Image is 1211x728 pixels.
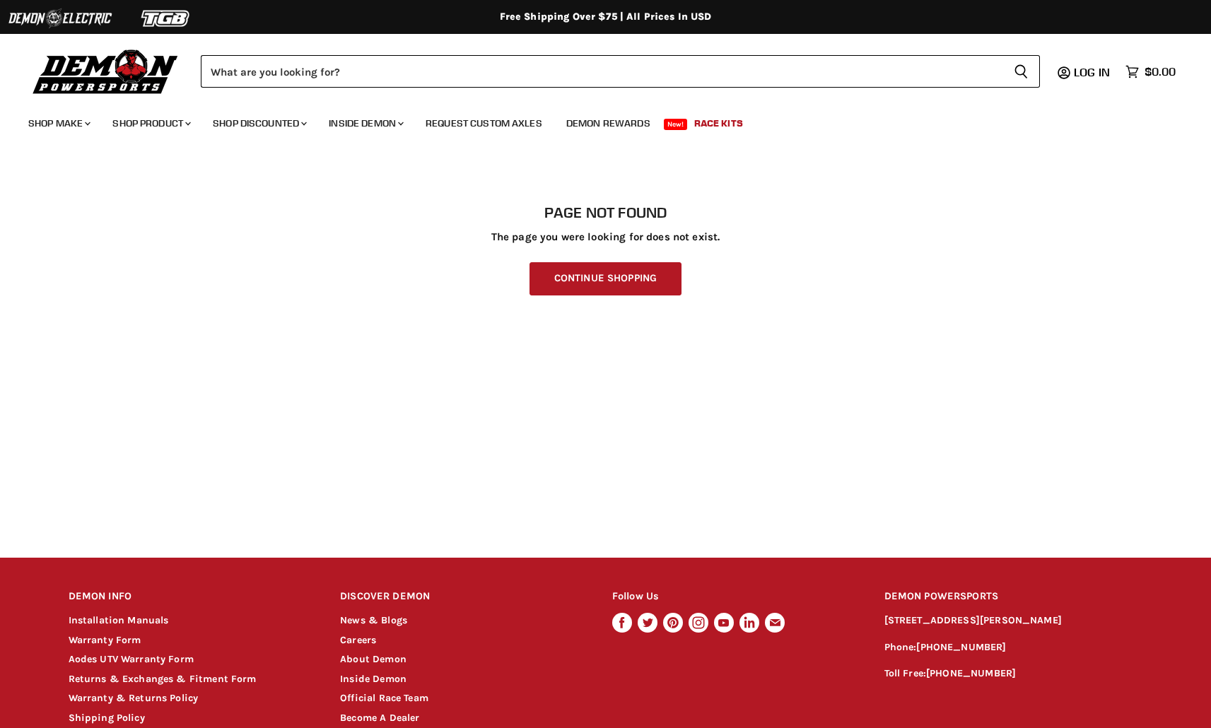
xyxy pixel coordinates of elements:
[884,580,1143,613] h2: DEMON POWERSPORTS
[884,640,1143,656] p: Phone:
[202,109,315,138] a: Shop Discounted
[69,653,194,665] a: Aodes UTV Warranty Form
[340,712,419,724] a: Become A Dealer
[28,46,183,96] img: Demon Powersports
[1145,65,1176,78] span: $0.00
[69,614,169,626] a: Installation Manuals
[916,641,1006,653] a: [PHONE_NUMBER]
[1118,61,1183,82] a: $0.00
[69,692,199,704] a: Warranty & Returns Policy
[69,204,1143,221] h1: Page not found
[1074,65,1110,79] span: Log in
[884,666,1143,682] p: Toll Free:
[340,673,406,685] a: Inside Demon
[340,692,428,704] a: Official Race Team
[530,262,681,295] a: Continue Shopping
[102,109,199,138] a: Shop Product
[18,109,99,138] a: Shop Make
[1067,66,1118,78] a: Log in
[340,653,406,665] a: About Demon
[69,231,1143,243] p: The page you were looking for does not exist.
[201,55,1040,88] form: Product
[40,11,1171,23] div: Free Shipping Over $75 | All Prices In USD
[1002,55,1040,88] button: Search
[69,712,145,724] a: Shipping Policy
[926,667,1016,679] a: [PHONE_NUMBER]
[884,613,1143,629] p: [STREET_ADDRESS][PERSON_NAME]
[340,634,376,646] a: Careers
[415,109,553,138] a: Request Custom Axles
[69,634,141,646] a: Warranty Form
[69,673,257,685] a: Returns & Exchanges & Fitment Form
[664,119,688,130] span: New!
[69,580,314,613] h2: DEMON INFO
[113,5,219,32] img: TGB Logo 2
[612,580,858,613] h2: Follow Us
[556,109,661,138] a: Demon Rewards
[684,109,754,138] a: Race Kits
[318,109,412,138] a: Inside Demon
[18,103,1172,138] ul: Main menu
[340,614,407,626] a: News & Blogs
[201,55,1002,88] input: Search
[340,580,585,613] h2: DISCOVER DEMON
[7,5,113,32] img: Demon Electric Logo 2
